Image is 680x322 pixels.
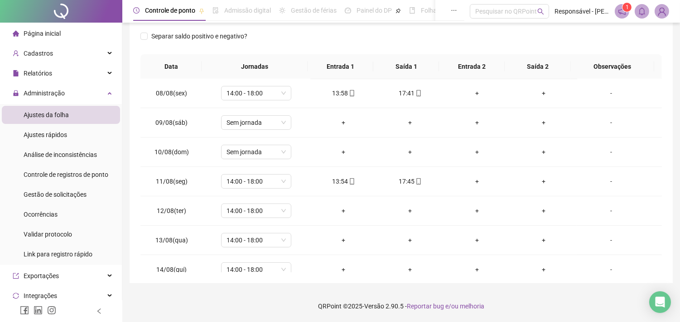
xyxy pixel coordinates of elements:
[649,291,671,313] div: Open Intercom Messenger
[202,54,308,79] th: Jornadas
[24,251,92,258] span: Link para registro rápido
[517,176,569,186] div: +
[318,206,370,216] div: +
[227,263,286,276] span: 14:00 - 18:00
[47,306,56,315] span: instagram
[348,178,355,185] span: mobile
[655,5,669,18] img: 36590
[584,147,638,157] div: -
[505,54,570,79] th: Saída 2
[318,176,370,186] div: 13:54
[24,272,59,279] span: Exportações
[537,8,544,15] span: search
[451,176,503,186] div: +
[156,178,188,185] span: 11/08(seg)
[122,290,680,322] footer: QRPoint © 2025 - 2.90.5 -
[227,204,286,218] span: 14:00 - 18:00
[638,7,646,15] span: bell
[24,131,67,138] span: Ajustes rápidos
[13,50,19,57] span: user-add
[517,118,569,128] div: +
[584,206,638,216] div: -
[517,206,569,216] div: +
[451,265,503,275] div: +
[384,118,436,128] div: +
[156,90,187,97] span: 08/08(sex)
[407,303,484,310] span: Reportar bug e/ou melhoria
[318,88,370,98] div: 13:58
[140,54,202,79] th: Data
[364,303,384,310] span: Versão
[24,191,87,198] span: Gestão de solicitações
[451,147,503,157] div: +
[96,308,102,314] span: left
[212,7,219,14] span: file-done
[154,148,189,156] span: 10/08(dom)
[24,151,97,158] span: Análise de inconsistências
[13,30,19,37] span: home
[451,7,457,14] span: ellipsis
[133,7,140,14] span: clock-circle
[291,7,337,14] span: Gestão de férias
[227,233,286,247] span: 14:00 - 18:00
[415,178,422,185] span: mobile
[357,7,392,14] span: Painel do DP
[24,211,58,218] span: Ocorrências
[384,147,436,157] div: +
[517,235,569,245] div: +
[155,237,188,244] span: 13/08(qua)
[584,176,638,186] div: -
[13,293,19,299] span: sync
[318,147,370,157] div: +
[373,54,439,79] th: Saída 1
[308,54,373,79] th: Entrada 1
[384,265,436,275] div: +
[24,70,52,77] span: Relatórios
[13,90,19,96] span: lock
[227,175,286,188] span: 14:00 - 18:00
[145,7,195,14] span: Controle de ponto
[13,70,19,76] span: file
[227,86,286,100] span: 14:00 - 18:00
[578,62,647,71] span: Observações
[517,88,569,98] div: +
[20,306,29,315] span: facebook
[227,145,286,159] span: Sem jornada
[199,8,204,14] span: pushpin
[451,118,503,128] div: +
[439,54,505,79] th: Entrada 2
[451,235,503,245] div: +
[148,31,251,41] span: Separar saldo positivo e negativo?
[421,7,479,14] span: Folha de pagamento
[227,116,286,129] span: Sem jornada
[517,265,569,275] div: +
[13,273,19,279] span: export
[24,90,65,97] span: Administração
[384,176,436,186] div: 17:45
[584,235,638,245] div: -
[451,88,503,98] div: +
[584,118,638,128] div: -
[345,7,351,14] span: dashboard
[584,88,638,98] div: -
[348,90,355,96] span: mobile
[555,6,609,16] span: Responsável - [PERSON_NAME]
[318,235,370,245] div: +
[584,265,638,275] div: -
[384,88,436,98] div: 17:41
[409,7,415,14] span: book
[24,30,61,37] span: Página inicial
[318,265,370,275] div: +
[279,7,285,14] span: sun
[156,266,187,273] span: 14/08(qui)
[24,50,53,57] span: Cadastros
[618,7,626,15] span: notification
[622,3,632,12] sup: 1
[157,207,186,214] span: 12/08(ter)
[24,171,108,178] span: Controle de registros de ponto
[155,119,188,126] span: 09/08(sáb)
[451,206,503,216] div: +
[24,231,72,238] span: Validar protocolo
[517,147,569,157] div: +
[318,118,370,128] div: +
